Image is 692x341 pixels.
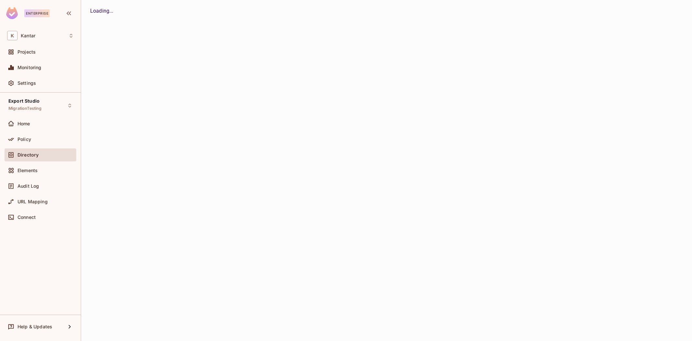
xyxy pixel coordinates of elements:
[24,9,50,17] div: Enterprise
[8,98,40,104] span: Export Studio
[7,31,18,40] span: K
[90,7,683,15] div: Loading...
[18,152,39,158] span: Directory
[18,168,38,173] span: Elements
[18,324,52,329] span: Help & Updates
[18,65,42,70] span: Monitoring
[18,81,36,86] span: Settings
[18,49,36,55] span: Projects
[18,183,39,189] span: Audit Log
[8,106,42,111] span: MigrationTesting
[18,137,31,142] span: Policy
[6,7,18,19] img: SReyMgAAAABJRU5ErkJggg==
[18,199,48,204] span: URL Mapping
[18,121,30,126] span: Home
[21,33,35,38] span: Workspace: Kantar
[18,215,36,220] span: Connect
